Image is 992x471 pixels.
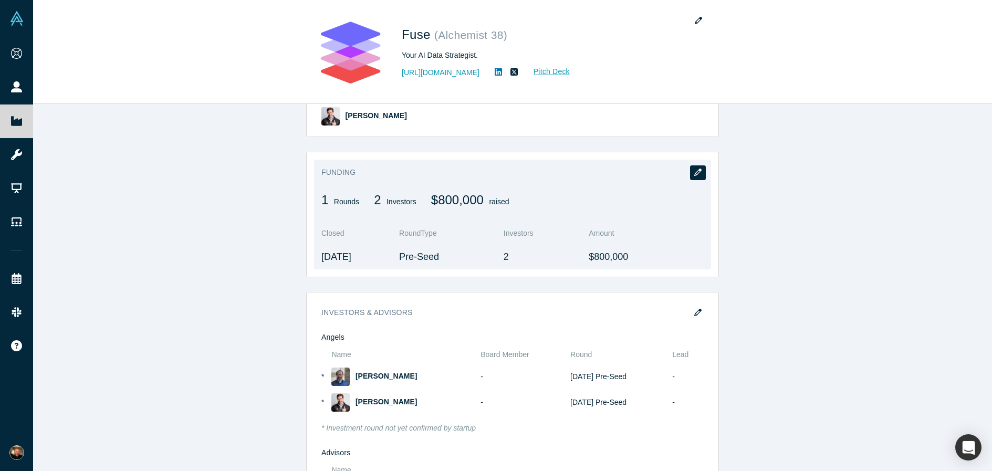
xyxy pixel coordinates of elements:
td: 2 [504,244,581,269]
td: [DATE] [321,244,399,269]
div: * Investment round not yet confirmed by startup [321,423,704,434]
th: Amount [581,222,704,244]
a: [PERSON_NAME] [356,372,417,380]
img: Christopher Martin [321,107,340,125]
div: Your AI Data Strategist. [402,50,696,61]
td: - [477,390,567,415]
th: Round [567,346,669,364]
img: Fuse's Logo [314,15,387,89]
h4: Advisors [321,448,704,457]
td: - [669,364,704,390]
td: - [477,364,567,390]
span: Type [421,229,436,237]
th: Lead [669,346,704,364]
h3: Funding [321,167,689,178]
span: $800,000 [431,193,484,207]
a: [PERSON_NAME] [356,397,417,406]
span: Pre-Seed [399,252,439,262]
span: Fuse [402,27,434,41]
div: Investors [374,193,416,215]
img: Alchemist Vault Logo [9,11,24,26]
th: Round [399,222,504,244]
td: - [669,390,704,415]
img: Jeff Cherkassky's Account [9,445,24,460]
a: Pitch Deck [522,66,570,78]
small: ( Alchemist 38 ) [434,29,507,41]
a: [PERSON_NAME] [346,111,407,120]
a: [URL][DOMAIN_NAME] [402,67,479,78]
th: Investors [504,222,581,244]
th: Closed [321,222,399,244]
td: $800,000 [581,244,704,269]
span: Board Member [481,350,529,359]
div: raised [431,193,509,215]
img: Adam Sah [331,368,350,386]
span: 1 [321,193,328,207]
td: [DATE] Pre-Seed [567,390,669,415]
h3: Investors & Advisors [321,307,689,318]
img: Christopher Martin [331,393,350,412]
th: Name [328,346,477,364]
span: 2 [374,193,381,207]
div: Rounds [321,193,359,215]
h4: Angels [321,333,704,342]
td: [DATE] Pre-Seed [567,364,669,390]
